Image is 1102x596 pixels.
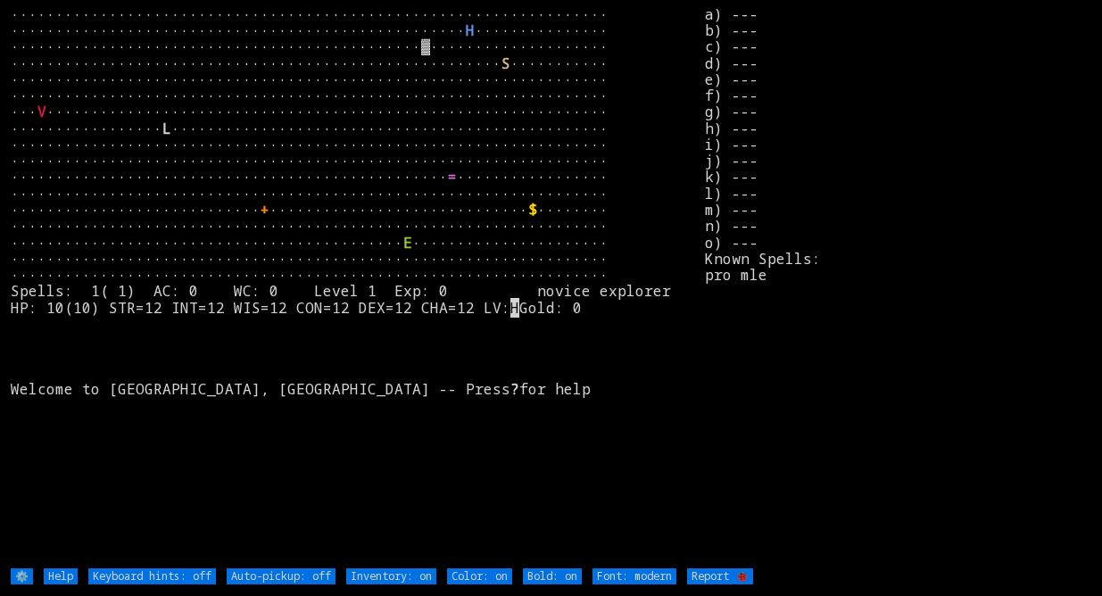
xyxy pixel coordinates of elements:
font: = [448,167,457,186]
input: Auto-pickup: off [227,568,336,584]
input: Bold: on [523,568,582,584]
input: ⚙️ [11,568,33,584]
input: Keyboard hints: off [88,568,216,584]
input: Help [44,568,78,584]
stats: a) --- b) --- c) --- d) --- e) --- f) --- g) --- h) --- i) --- j) --- k) --- l) --- m) --- n) ---... [705,6,1090,567]
font: $ [528,200,537,219]
b: ? [510,379,519,399]
font: L [162,119,171,138]
font: V [37,102,46,121]
input: Inventory: on [346,568,436,584]
font: H [466,21,475,40]
font: + [261,200,269,219]
input: Font: modern [592,568,676,584]
larn: ··································································· ·····························... [11,6,705,567]
input: Report 🐞 [687,568,753,584]
input: Color: on [447,568,512,584]
font: S [501,54,510,73]
mark: H [510,298,519,318]
font: E [403,233,412,252]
